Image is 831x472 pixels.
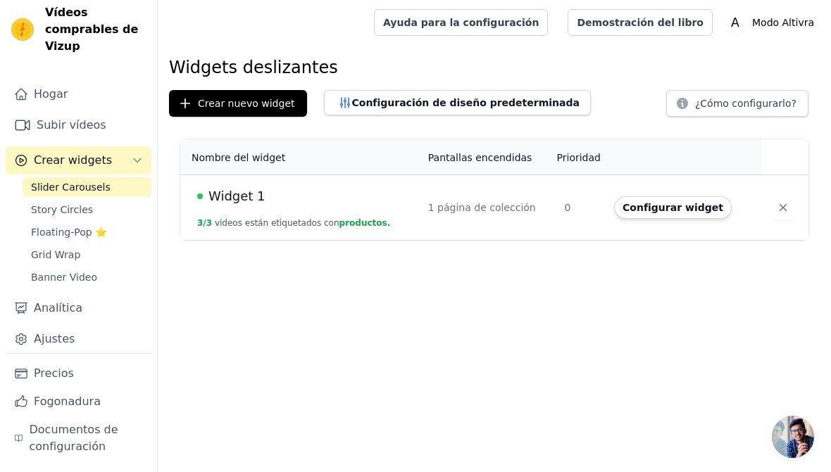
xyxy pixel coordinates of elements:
a: Story Circles [23,200,151,219]
font: Subir vídeos [37,118,106,132]
a: Precios [6,359,151,388]
font: Nombre del widget [192,152,285,163]
a: Floating-Pop ⭐ [23,222,151,242]
font: Configurar widget [623,202,723,213]
font: Vídeos comprables de Vizup [45,6,138,53]
a: Demostración del libro [568,9,713,36]
font: Fogonadura [34,395,101,408]
a: Ayuda para la configuración [374,9,548,36]
font: Analítica [34,301,82,314]
span: Floating-Pop ⭐ [31,225,107,239]
font: Widget 1 [208,189,265,203]
font: Documentos de configuración [29,423,118,453]
font: ¿Cómo configurarlo? [695,98,796,109]
font: videos están etiquetados con [215,218,339,228]
font: Demostración del libro [577,17,704,28]
text: A [731,15,739,30]
button: ¿Cómo configurarlo? [666,90,808,117]
font: Precios [34,366,74,380]
span: Story Circles [31,203,93,217]
font: Hogar [34,87,68,101]
font: 1 página de colección [428,202,536,213]
button: Crear widgets [6,146,151,174]
span: Grid Wrap [31,248,80,262]
font: 0 [565,202,571,213]
button: Crear nuevo widget [169,90,307,117]
a: Chat abierto [772,416,814,458]
font: Prioridad [557,152,601,163]
a: Ajustes [6,325,151,353]
span: Publicado en vivo [197,193,203,199]
a: Grid Wrap [23,245,151,264]
font: productos [339,218,387,228]
font: Ajustes [34,332,75,345]
font: Crear widgets [34,153,112,167]
button: A Modo Altivra [724,10,820,35]
font: Configuración de diseño predeterminada [352,97,580,108]
a: Fogonadura [6,388,151,416]
button: Eliminar widget [770,195,796,220]
button: Configurar widget [614,196,732,219]
font: Crear nuevo widget [198,98,295,109]
font: Modo Altivra [752,17,814,28]
font: Ayuda para la configuración [383,17,539,28]
a: ¿Cómo configurarlo? [666,100,808,113]
button: 3/3 videos están etiquetados conproductos. [197,217,390,229]
a: Subir vídeos [6,111,151,139]
span: Slider Carousels [31,180,111,194]
img: Vizup [11,18,34,41]
a: Banner Video [23,267,151,287]
font: Widgets deslizantes [169,58,338,77]
a: Slider Carousels [23,177,151,197]
a: Hogar [6,80,151,108]
a: Analítica [6,294,151,322]
font: Pantallas encendidas [428,152,532,163]
a: Documentos de configuración [6,416,151,461]
font: 3/3 [197,218,212,228]
button: Configuración de diseño predeterminada [324,90,591,115]
font: . [387,218,391,228]
span: Banner Video [31,270,97,284]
